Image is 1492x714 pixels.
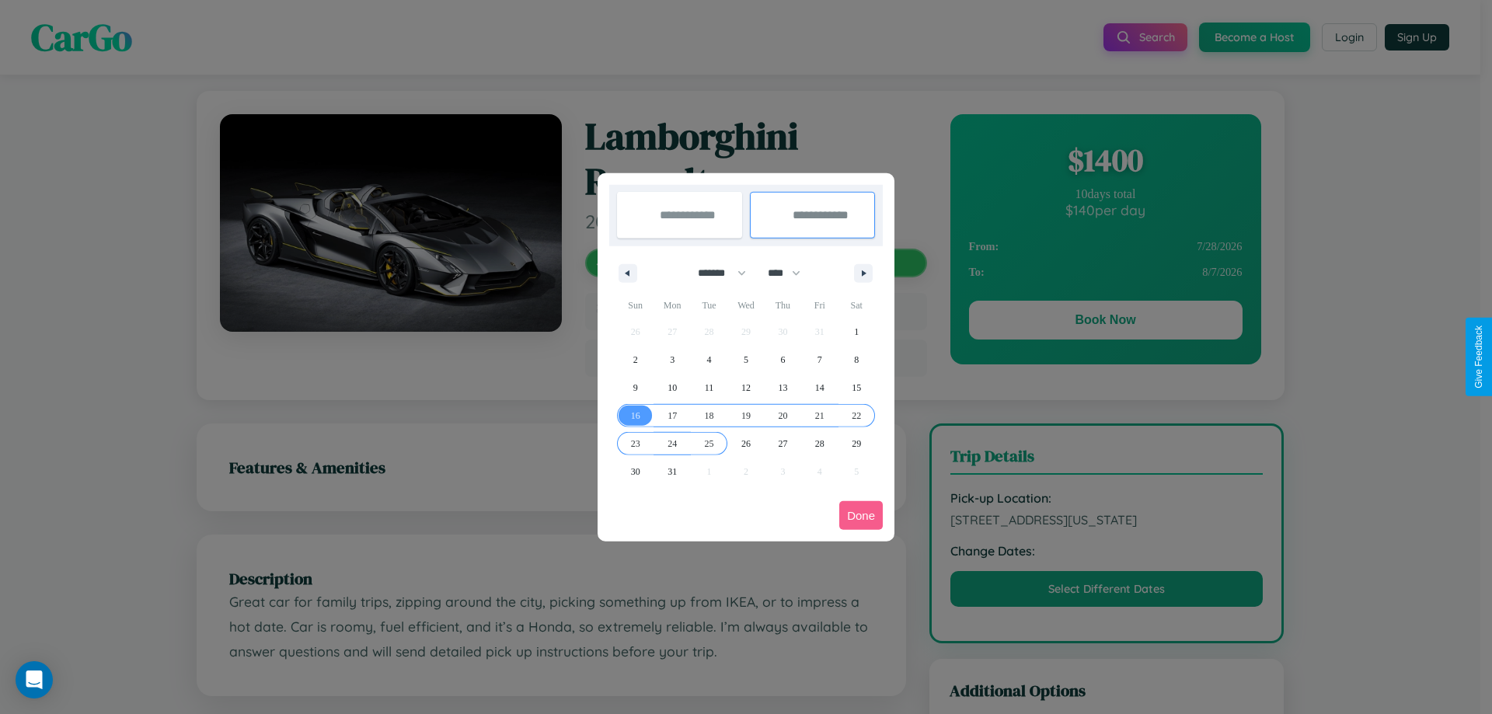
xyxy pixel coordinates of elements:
[765,430,801,458] button: 27
[838,402,875,430] button: 22
[617,458,654,486] button: 30
[854,318,859,346] span: 1
[765,402,801,430] button: 20
[670,346,675,374] span: 3
[668,402,677,430] span: 17
[691,346,727,374] button: 4
[741,402,751,430] span: 19
[617,430,654,458] button: 23
[852,402,861,430] span: 22
[854,346,859,374] span: 8
[654,374,690,402] button: 10
[765,293,801,318] span: Thu
[815,374,824,402] span: 14
[778,402,787,430] span: 20
[633,374,638,402] span: 9
[744,346,748,374] span: 5
[617,402,654,430] button: 16
[705,430,714,458] span: 25
[617,374,654,402] button: 9
[839,501,883,530] button: Done
[691,402,727,430] button: 18
[631,458,640,486] span: 30
[838,430,875,458] button: 29
[691,293,727,318] span: Tue
[801,374,838,402] button: 14
[668,374,677,402] span: 10
[654,458,690,486] button: 31
[691,374,727,402] button: 11
[801,430,838,458] button: 28
[741,430,751,458] span: 26
[727,430,764,458] button: 26
[778,374,787,402] span: 13
[852,374,861,402] span: 15
[727,402,764,430] button: 19
[801,293,838,318] span: Fri
[633,346,638,374] span: 2
[691,430,727,458] button: 25
[654,346,690,374] button: 3
[838,346,875,374] button: 8
[838,293,875,318] span: Sat
[631,402,640,430] span: 16
[1473,326,1484,388] div: Give Feedback
[631,430,640,458] span: 23
[617,346,654,374] button: 2
[815,402,824,430] span: 21
[654,293,690,318] span: Mon
[765,374,801,402] button: 13
[780,346,785,374] span: 6
[668,458,677,486] span: 31
[727,374,764,402] button: 12
[838,318,875,346] button: 1
[741,374,751,402] span: 12
[838,374,875,402] button: 15
[801,346,838,374] button: 7
[707,346,712,374] span: 4
[778,430,787,458] span: 27
[815,430,824,458] span: 28
[727,346,764,374] button: 5
[668,430,677,458] span: 24
[765,346,801,374] button: 6
[817,346,822,374] span: 7
[727,293,764,318] span: Wed
[801,402,838,430] button: 21
[852,430,861,458] span: 29
[16,661,53,698] div: Open Intercom Messenger
[705,374,714,402] span: 11
[654,430,690,458] button: 24
[654,402,690,430] button: 17
[705,402,714,430] span: 18
[617,293,654,318] span: Sun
